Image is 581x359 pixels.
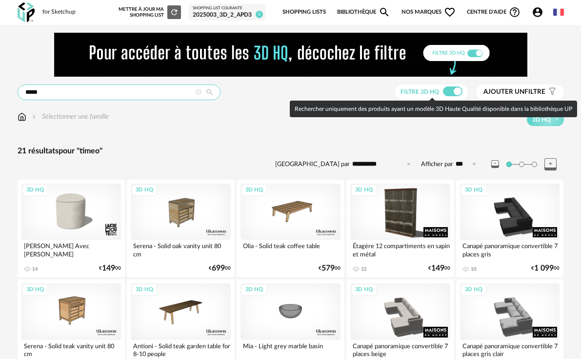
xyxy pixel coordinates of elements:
[531,265,560,272] div: € 00
[18,112,26,122] img: svg+xml;base64,PHN2ZyB3aWR0aD0iMTYiIGhlaWdodD0iMTciIHZpZXdCb3g9IjAgMCAxNiAxNyIgZmlsbD0ibm9uZSIgeG...
[193,6,261,11] div: Shopping List courante
[42,8,76,16] div: for Sketchup
[483,88,524,95] span: Ajouter un
[346,180,454,277] a: 3D HQ Étagère 12 compartiments en sapin et métal 32 €14900
[209,265,231,272] div: € 00
[461,184,487,196] div: 3D HQ
[18,180,125,277] a: 3D HQ [PERSON_NAME] Avec [PERSON_NAME] 14 €14900
[30,112,38,122] img: svg+xml;base64,PHN2ZyB3aWR0aD0iMTYiIGhlaWdodD0iMTYiIHZpZXdCb3g9IjAgMCAxNiAxNiIgZmlsbD0ibm9uZSIgeG...
[131,184,158,196] div: 3D HQ
[471,266,477,272] div: 10
[337,2,391,22] a: BibliothèqueMagnify icon
[240,240,341,259] div: Olia - Solid teak coffee table
[99,265,121,272] div: € 00
[532,6,548,18] span: Account Circle icon
[476,84,564,100] button: Ajouter unfiltre Filter icon
[119,5,181,19] div: Mettre à jour ma Shopping List
[351,284,377,296] div: 3D HQ
[534,265,554,272] span: 1 099
[32,266,38,272] div: 14
[59,147,102,155] span: pour "timeo"
[379,6,390,18] span: Magnify icon
[421,160,453,169] label: Afficher par
[467,6,521,18] span: Centre d'aideHelp Circle Outline icon
[321,265,335,272] span: 579
[282,2,326,22] a: Shopping Lists
[444,6,456,18] span: Heart Outline icon
[350,240,450,259] div: Étagère 12 compartiments en sapin et métal
[193,6,261,19] a: Shopping List courante 2025003_3D_2_APD3 5
[237,180,344,277] a: 3D HQ Olia - Solid teak coffee table €57900
[401,89,439,95] span: Filtre 3D HQ
[256,11,263,18] span: 5
[30,112,109,122] div: Sélectionner une famille
[54,33,527,77] img: FILTRE%20HQ%20NEW_V1%20(4).gif
[241,184,267,196] div: 3D HQ
[290,101,577,117] div: Rechercher uniquement des produits ayant un modèle 3D Haute Qualité disponible dans la bibliothèq...
[461,284,487,296] div: 3D HQ
[22,284,48,296] div: 3D HQ
[22,184,48,196] div: 3D HQ
[460,240,560,259] div: Canapé panoramique convertible 7 places gris
[170,10,179,15] span: Refresh icon
[351,184,377,196] div: 3D HQ
[509,6,521,18] span: Help Circle Outline icon
[532,6,543,18] span: Account Circle icon
[241,284,267,296] div: 3D HQ
[131,284,158,296] div: 3D HQ
[193,11,261,19] div: 2025003_3D_2_APD3
[127,180,235,277] a: 3D HQ Serena - Solid oak vanity unit 80 cm €69900
[319,265,341,272] div: € 00
[102,265,115,272] span: 149
[553,7,564,18] img: fr
[18,2,35,22] img: OXP
[275,160,350,169] label: [GEOGRAPHIC_DATA] par
[545,88,557,96] span: Filter icon
[483,88,545,96] span: filtre
[18,146,564,156] div: 21 résultats
[361,266,367,272] div: 32
[131,240,231,259] div: Serena - Solid oak vanity unit 80 cm
[428,265,450,272] div: € 00
[532,116,551,124] span: 3D HQ
[431,265,444,272] span: 149
[401,2,456,22] span: Nos marques
[212,265,225,272] span: 699
[21,240,121,259] div: [PERSON_NAME] Avec [PERSON_NAME]
[456,180,564,277] a: 3D HQ Canapé panoramique convertible 7 places gris 10 €1 09900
